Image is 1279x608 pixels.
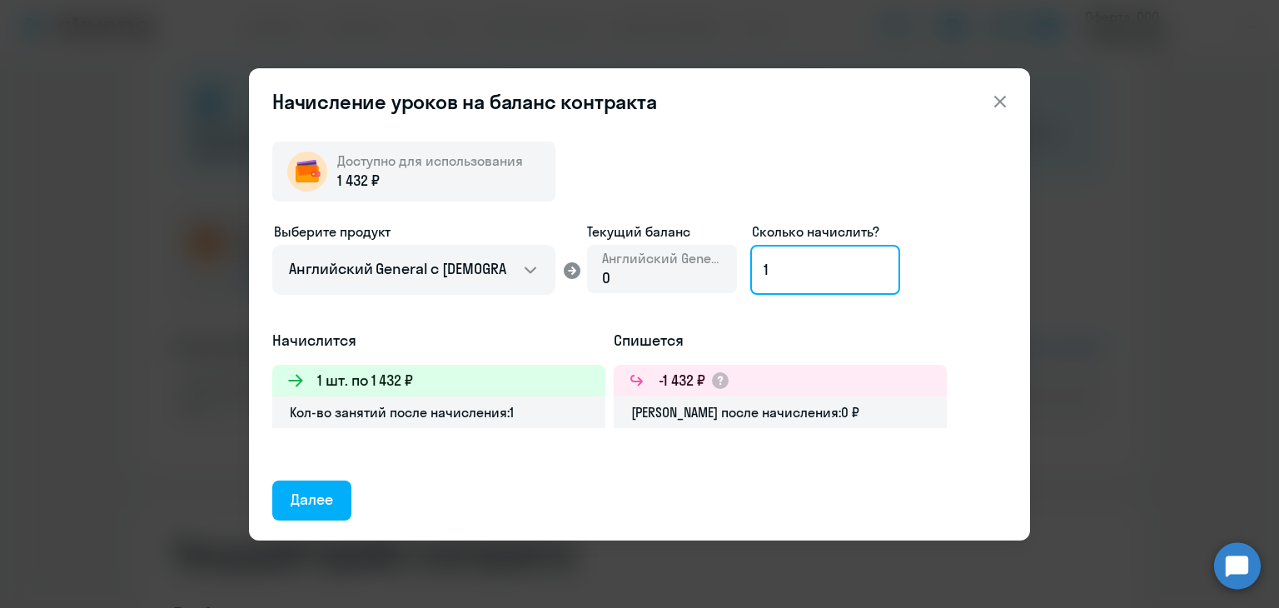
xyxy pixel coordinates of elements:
button: Далее [272,481,351,521]
span: Текущий баланс [587,222,737,242]
span: 1 432 ₽ [337,170,380,192]
img: wallet-circle.png [287,152,327,192]
h3: -1 432 ₽ [659,370,705,391]
div: Кол-во занятий после начисления: 1 [272,396,605,428]
div: Далее [291,489,333,511]
span: Доступно для использования [337,152,523,169]
span: 0 [602,268,610,287]
h5: Спишется [614,330,947,351]
h5: Начислится [272,330,605,351]
span: Сколько начислить? [752,223,879,240]
h3: 1 шт. по 1 432 ₽ [317,370,413,391]
span: Выберите продукт [274,223,391,240]
div: [PERSON_NAME] после начисления: 0 ₽ [614,396,947,428]
span: Английский General [602,249,722,267]
header: Начисление уроков на баланс контракта [249,88,1030,115]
